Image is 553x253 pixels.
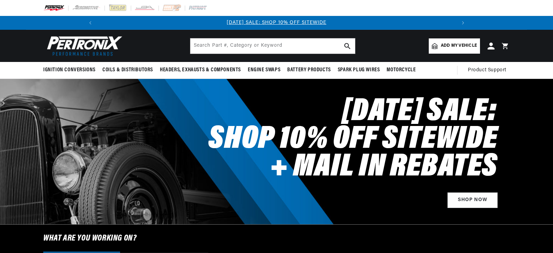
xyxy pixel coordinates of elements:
a: Add my vehicle [429,38,480,54]
summary: Headers, Exhausts & Components [156,62,244,78]
h6: What are you working on? [26,225,527,252]
summary: Motorcycle [383,62,419,78]
summary: Ignition Conversions [43,62,99,78]
a: Shop Now [447,192,498,208]
input: Search Part #, Category or Keyword [190,38,355,54]
span: Add my vehicle [441,43,477,49]
span: Battery Products [287,66,331,74]
span: Spark Plug Wires [338,66,380,74]
summary: Coils & Distributors [99,62,156,78]
button: Translation missing: en.sections.announcements.previous_announcement [83,16,97,30]
button: Translation missing: en.sections.announcements.next_announcement [456,16,470,30]
span: Ignition Conversions [43,66,96,74]
summary: Battery Products [284,62,334,78]
div: 1 of 3 [97,19,456,27]
a: [DATE] SALE: SHOP 10% OFF SITEWIDE [227,20,326,25]
span: Product Support [468,66,506,74]
h2: [DATE] SALE: SHOP 10% OFF SITEWIDE + MAIL IN REBATES [202,98,498,181]
span: Headers, Exhausts & Components [160,66,241,74]
span: Engine Swaps [248,66,280,74]
summary: Product Support [468,62,510,79]
img: Pertronix [43,34,123,58]
slideshow-component: Translation missing: en.sections.announcements.announcement_bar [26,16,527,30]
button: search button [340,38,355,54]
div: Announcement [97,19,456,27]
summary: Spark Plug Wires [334,62,383,78]
span: Coils & Distributors [102,66,153,74]
summary: Engine Swaps [244,62,284,78]
span: Motorcycle [387,66,416,74]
